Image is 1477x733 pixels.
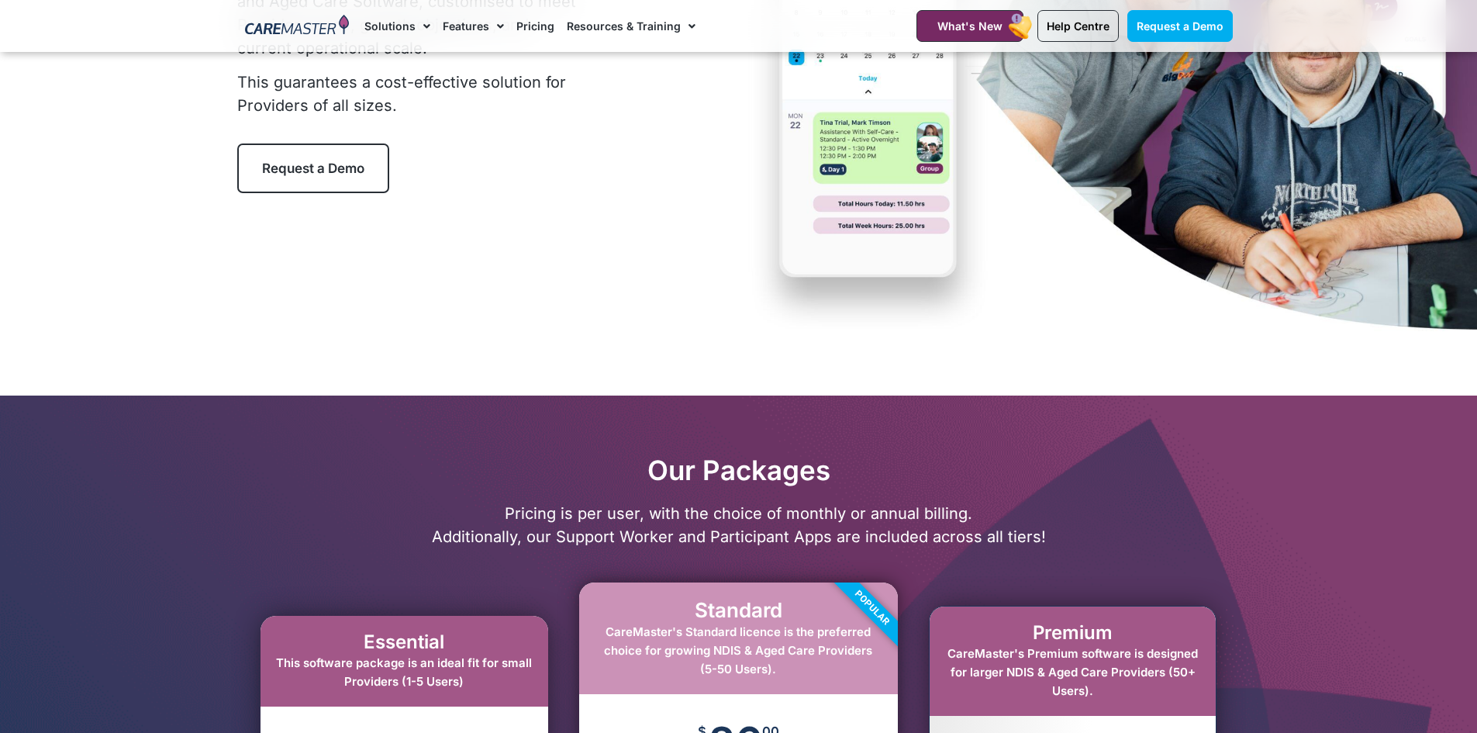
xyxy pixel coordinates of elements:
span: What's New [937,19,1002,33]
img: CareMaster Logo [245,15,350,38]
a: What's New [916,10,1023,42]
h2: Essential [276,631,533,654]
div: Popular [784,520,961,697]
a: Help Centre [1037,10,1119,42]
span: This software package is an ideal fit for small Providers (1-5 Users) [276,655,532,689]
p: This guarantees a cost-effective solution for Providers of all sizes. [237,71,586,117]
span: CareMaster's Premium software is designed for larger NDIS & Aged Care Providers (50+ Users). [947,646,1198,698]
span: Request a Demo [262,161,364,176]
a: Request a Demo [237,143,389,193]
h2: Standard [595,598,882,622]
a: Request a Demo [1127,10,1233,42]
p: Pricing is per user, with the choice of monthly or annual billing. Additionally, our Support Work... [237,502,1241,548]
h2: Premium [945,622,1200,645]
h2: Our Packages [237,454,1241,486]
span: CareMaster's Standard licence is the preferred choice for growing NDIS & Aged Care Providers (5-5... [604,624,872,676]
span: Help Centre [1047,19,1109,33]
span: Request a Demo [1137,19,1223,33]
